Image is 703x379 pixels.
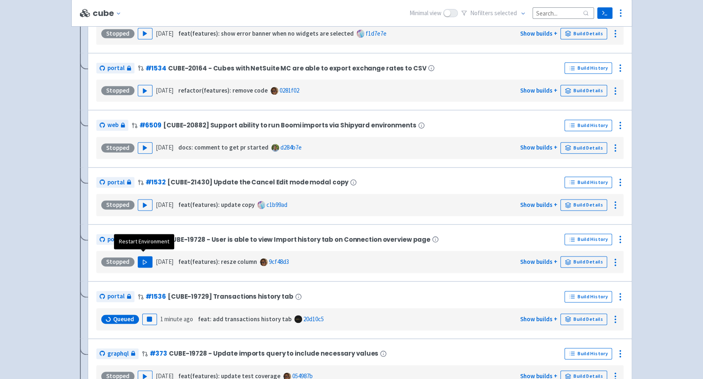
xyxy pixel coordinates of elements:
a: Build Details [560,85,607,96]
span: web [107,120,118,130]
a: c1b99ad [266,201,287,209]
a: 0281f02 [280,86,299,94]
strong: feat(features): show error banner when no widgets are selected [178,30,354,37]
a: Build History [564,348,612,359]
strong: refactor(features): remove code [178,86,268,94]
button: Play [138,199,152,211]
input: Search... [532,7,594,18]
div: Stopped [101,29,134,38]
span: CUBE-20164 - Cubes with NetSuite MC are able to export exchange rates to CSV [168,65,426,72]
a: portal [96,234,134,245]
a: portal [96,177,134,188]
div: Stopped [101,143,134,152]
button: Play [138,256,152,268]
a: portal [96,63,134,74]
div: Stopped [101,86,134,95]
span: [CUBE-21430] Update the Cancel Edit mode modal copy [167,179,348,186]
a: d284b7e [280,143,302,151]
span: Minimal view [410,9,441,18]
span: [CUBE-20882] Support ability to run Boomi imports via Shipyard environments [163,122,416,129]
span: selected [494,9,517,17]
a: Build Details [560,28,607,39]
a: web [96,120,128,131]
a: Build Details [560,313,607,325]
a: Show builds + [520,201,557,209]
strong: feat: add transactions history tab [198,315,291,323]
time: [DATE] [156,258,173,266]
a: Build History [564,234,612,245]
span: [CUBE-19729] Transactions history tab [168,293,293,300]
a: Show builds + [520,143,557,151]
span: portal [107,64,125,73]
span: CUBE-19728 - User is able to view Import history tab on Connection overview page [167,236,430,243]
a: f1d7e7e [366,30,387,37]
a: Show builds + [520,315,557,323]
span: portal [107,178,125,187]
time: [DATE] [156,30,173,37]
span: Queued [113,315,134,323]
a: Terminal [597,7,612,19]
span: portal [107,235,125,244]
button: cube [93,9,124,18]
a: #1536 [146,292,166,301]
div: Stopped [101,257,134,266]
a: Build History [564,291,612,302]
a: 9cf48d3 [269,258,289,266]
strong: docs: comment to get pr started [178,143,268,151]
a: Show builds + [520,86,557,94]
time: [DATE] [156,86,173,94]
a: #373 [150,349,168,358]
button: Play [138,85,152,96]
button: Play [138,142,152,154]
a: Build Details [560,199,607,211]
button: Pause [142,313,157,325]
span: portal [107,292,125,301]
a: Build History [564,62,612,74]
button: Play [138,28,152,39]
a: Build Details [560,142,607,154]
strong: feat(features): resze column [178,258,257,266]
time: 1 minute ago [160,315,193,323]
a: #1532 [146,178,166,186]
strong: feat(features): update copy [178,201,255,209]
a: 20d10c5 [303,315,324,323]
a: #6509 [139,121,162,129]
span: No filter s [470,9,517,18]
span: CUBE-19728 - Update imports query to include necessary values [169,350,378,357]
time: [DATE] [156,201,173,209]
a: portal [96,291,134,302]
a: Build Details [560,256,607,268]
a: graphql [96,348,139,359]
div: Stopped [101,200,134,209]
a: Build History [564,177,612,188]
a: Show builds + [520,30,557,37]
a: Build History [564,120,612,131]
a: #1534 [146,64,166,73]
a: Show builds + [520,258,557,266]
time: [DATE] [156,143,173,151]
span: graphql [107,349,129,359]
a: #1526 [146,235,166,244]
